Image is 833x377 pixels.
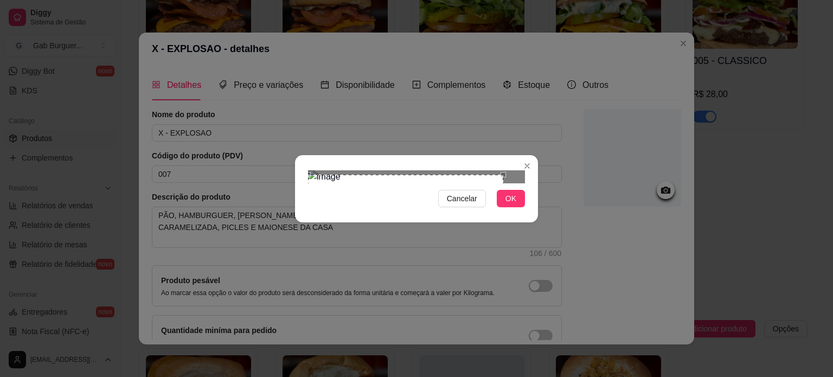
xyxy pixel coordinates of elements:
[447,193,477,205] span: Cancelar
[308,170,525,183] img: image
[505,193,516,205] span: OK
[438,190,486,207] button: Cancelar
[308,175,503,285] div: Use the arrow keys to move the crop selection area
[497,190,525,207] button: OK
[518,157,536,175] button: Close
